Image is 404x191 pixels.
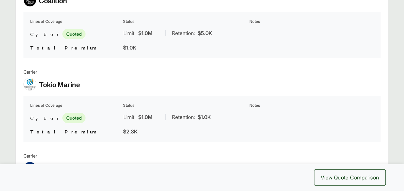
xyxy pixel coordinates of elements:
th: Lines of Coverage [30,18,121,25]
span: $1.0M [138,29,152,37]
img: AmTrust | Technology Insurance Company Inc [24,162,36,174]
span: | [165,114,166,120]
span: | [165,30,166,36]
img: Tokio Marine [24,78,36,90]
span: Carrier [23,152,186,159]
th: Lines of Coverage [30,102,121,109]
th: Notes [249,102,374,109]
span: Cyber [30,30,60,38]
th: Status [123,102,248,109]
th: Notes [249,18,374,25]
span: Quoted [62,29,85,39]
span: Limit: [123,113,136,121]
span: AmTrust | Technology Insurance Company Inc [39,163,186,173]
span: Total Premium [30,128,98,135]
span: Tokio Marine [39,79,80,89]
span: Limit: [123,29,136,37]
span: Carrier [23,68,80,75]
span: $1.0K [198,113,211,121]
span: Quoted [62,113,85,123]
span: Total Premium [30,44,98,51]
button: View Quote Comparison [314,169,386,186]
span: Retention: [172,29,195,37]
span: $2.3K [123,128,138,135]
span: View Quote Comparison [321,174,379,181]
span: $1.0M [138,113,152,121]
span: Retention: [172,113,195,121]
span: $1.0K [123,44,136,51]
span: $5.0K [198,29,212,37]
th: Status [123,18,248,25]
span: Cyber [30,114,60,122]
